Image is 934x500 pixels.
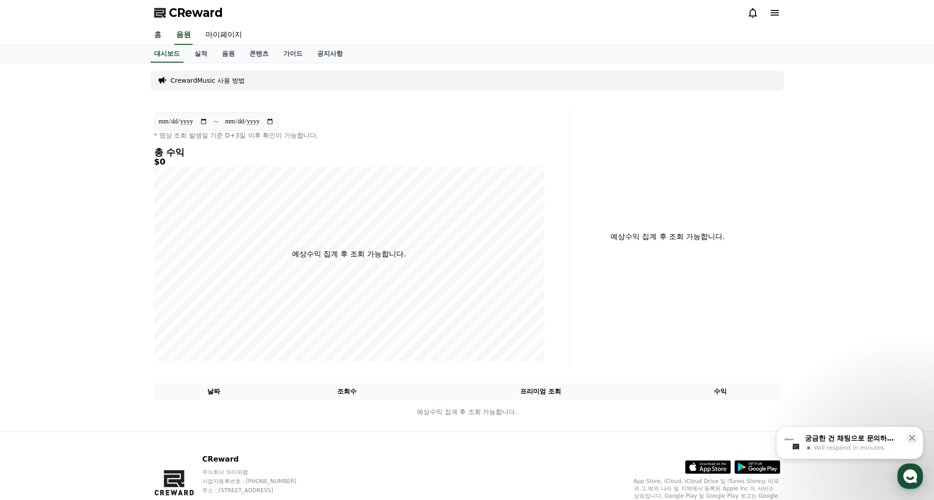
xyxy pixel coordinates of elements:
[154,147,544,157] h4: 총 수익
[310,45,350,63] a: 공지사항
[174,26,193,45] a: 음원
[187,45,215,63] a: 실적
[198,26,249,45] a: 마이페이지
[147,26,169,45] a: 홈
[242,45,276,63] a: 콘텐츠
[154,383,274,400] th: 날짜
[202,487,314,494] p: 주소 : [STREET_ADDRESS]
[276,45,310,63] a: 가이드
[578,231,758,242] p: 예상수익 집계 후 조회 가능합니다.
[169,5,223,20] span: CReward
[213,116,219,127] p: ~
[154,5,223,20] a: CReward
[273,383,420,400] th: 조회수
[171,76,245,85] a: CrewardMusic 사용 방법
[661,383,780,400] th: 수익
[202,478,314,485] p: 사업자등록번호 : [PHONE_NUMBER]
[421,383,661,400] th: 프리미엄 조회
[292,249,406,260] p: 예상수익 집계 후 조회 가능합니다.
[154,131,544,140] p: * 영상 조회 발생일 기준 D+3일 이후 확인이 가능합니다.
[151,45,184,63] a: 대시보드
[154,157,544,166] h5: $0
[202,454,314,465] p: CReward
[202,468,314,476] p: 주식회사 와이피랩
[155,407,780,417] p: 예상수익 집계 후 조회 가능합니다.
[215,45,242,63] a: 음원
